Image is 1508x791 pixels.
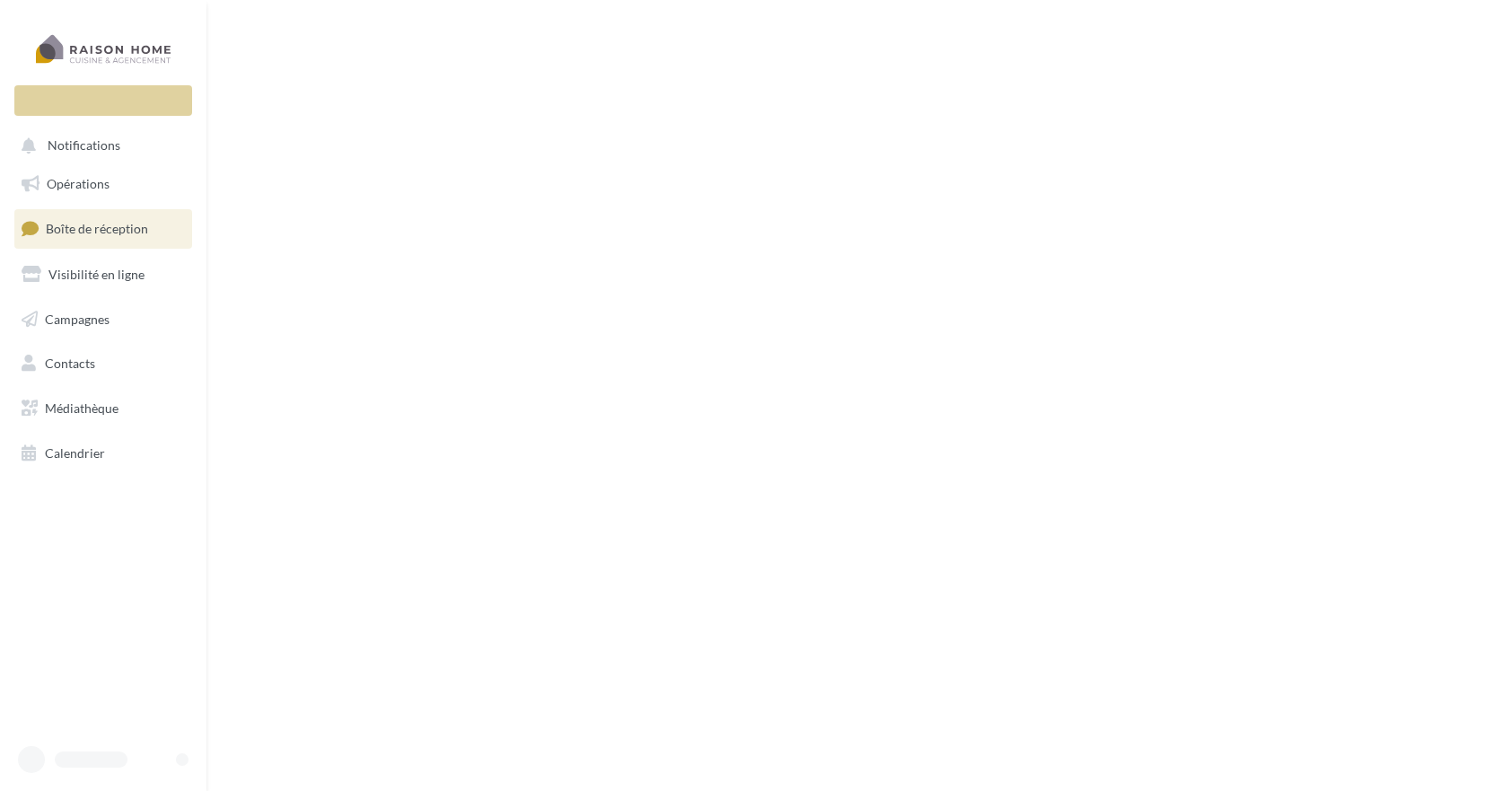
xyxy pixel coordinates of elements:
[45,400,118,416] span: Médiathèque
[11,435,196,472] a: Calendrier
[47,176,110,191] span: Opérations
[45,356,95,371] span: Contacts
[11,165,196,203] a: Opérations
[45,445,105,461] span: Calendrier
[48,138,120,154] span: Notifications
[48,267,145,282] span: Visibilité en ligne
[46,221,148,236] span: Boîte de réception
[11,345,196,382] a: Contacts
[11,390,196,427] a: Médiathèque
[45,311,110,326] span: Campagnes
[14,85,192,116] div: Nouvelle campagne
[11,256,196,294] a: Visibilité en ligne
[11,209,196,248] a: Boîte de réception
[11,301,196,338] a: Campagnes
